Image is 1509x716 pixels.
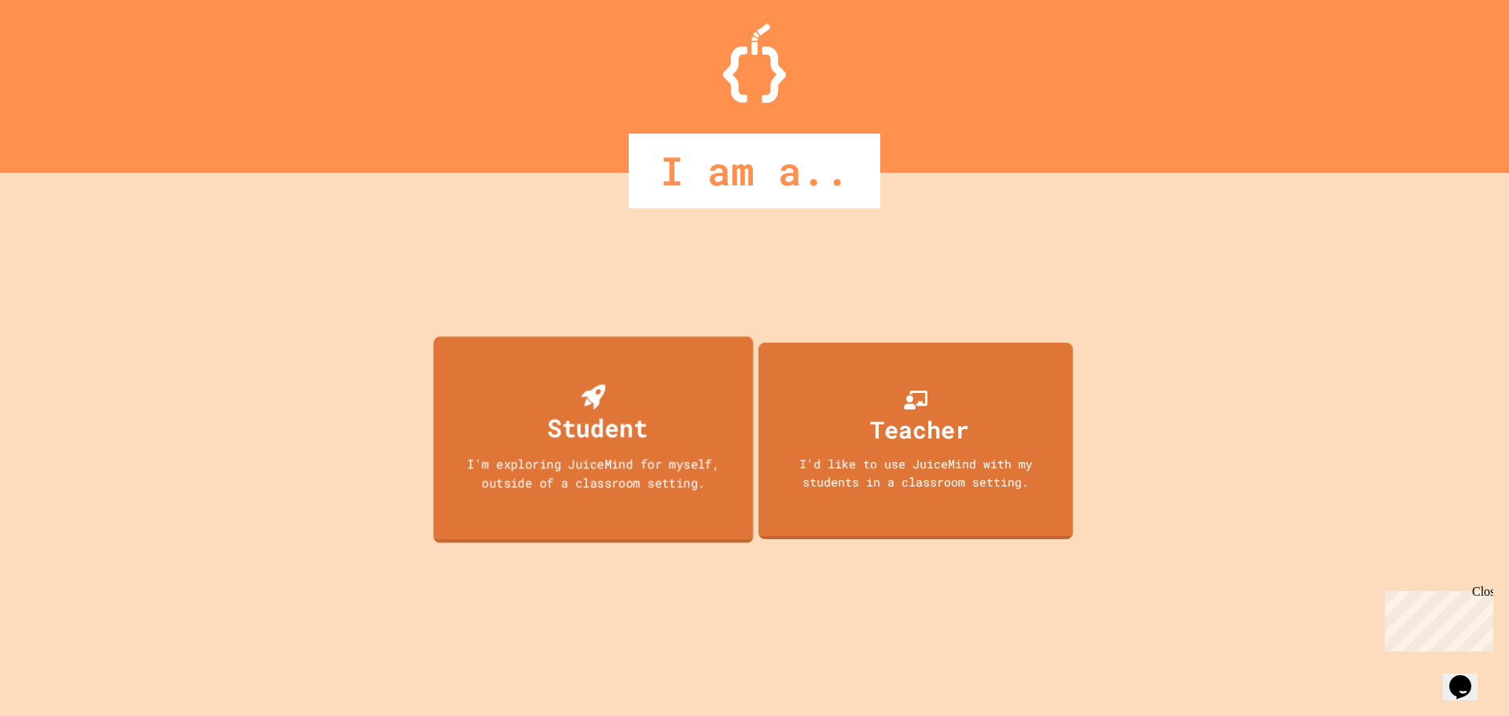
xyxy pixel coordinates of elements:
div: Teacher [870,412,969,447]
div: Student [547,409,648,446]
div: I'd like to use JuiceMind with my students in a classroom setting. [774,455,1057,490]
div: I'm exploring JuiceMind for myself, outside of a classroom setting. [450,454,737,491]
div: Chat with us now!Close [6,6,108,100]
img: Logo.svg [723,24,786,103]
div: I am a.. [629,134,880,208]
iframe: chat widget [1379,585,1493,652]
iframe: chat widget [1443,653,1493,700]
